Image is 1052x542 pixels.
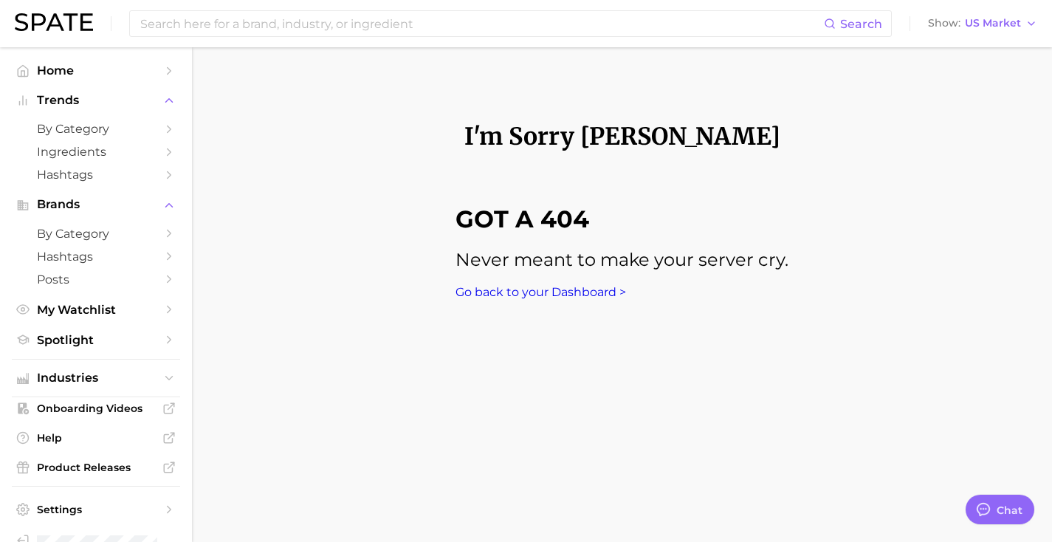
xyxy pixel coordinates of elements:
[928,19,960,27] span: Show
[37,303,155,317] span: My Watchlist
[37,250,155,264] span: Hashtags
[37,333,155,347] span: Spotlight
[840,17,882,31] span: Search
[37,461,155,474] span: Product Releases
[965,19,1021,27] span: US Market
[12,298,180,321] a: My Watchlist
[12,89,180,112] button: Trends
[15,13,93,31] img: SPATE
[12,498,180,521] a: Settings
[455,285,626,299] a: Go back to your Dashboard >
[455,249,788,270] h2: Never meant to make your server cry.
[12,222,180,245] a: by Category
[12,367,180,389] button: Industries
[12,456,180,478] a: Product Releases
[37,64,155,78] span: Home
[37,402,155,415] span: Onboarding Videos
[12,117,180,140] a: by Category
[924,14,1041,33] button: ShowUS Market
[37,503,155,516] span: Settings
[12,268,180,291] a: Posts
[37,122,155,136] span: by Category
[37,198,155,211] span: Brands
[12,163,180,186] a: Hashtags
[12,140,180,163] a: Ingredients
[37,272,155,287] span: Posts
[37,227,155,241] span: by Category
[12,245,180,268] a: Hashtags
[455,205,788,233] h1: Got a 404
[139,11,824,36] input: Search here for a brand, industry, or ingredient
[12,397,180,419] a: Onboarding Videos
[37,145,155,159] span: Ingredients
[12,427,180,449] a: Help
[37,371,155,385] span: Industries
[12,59,180,82] a: Home
[37,431,155,445] span: Help
[37,94,155,107] span: Trends
[37,168,155,182] span: Hashtags
[12,329,180,351] a: Spotlight
[464,122,780,151] h1: I'm sorry [PERSON_NAME]
[12,193,180,216] button: Brands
